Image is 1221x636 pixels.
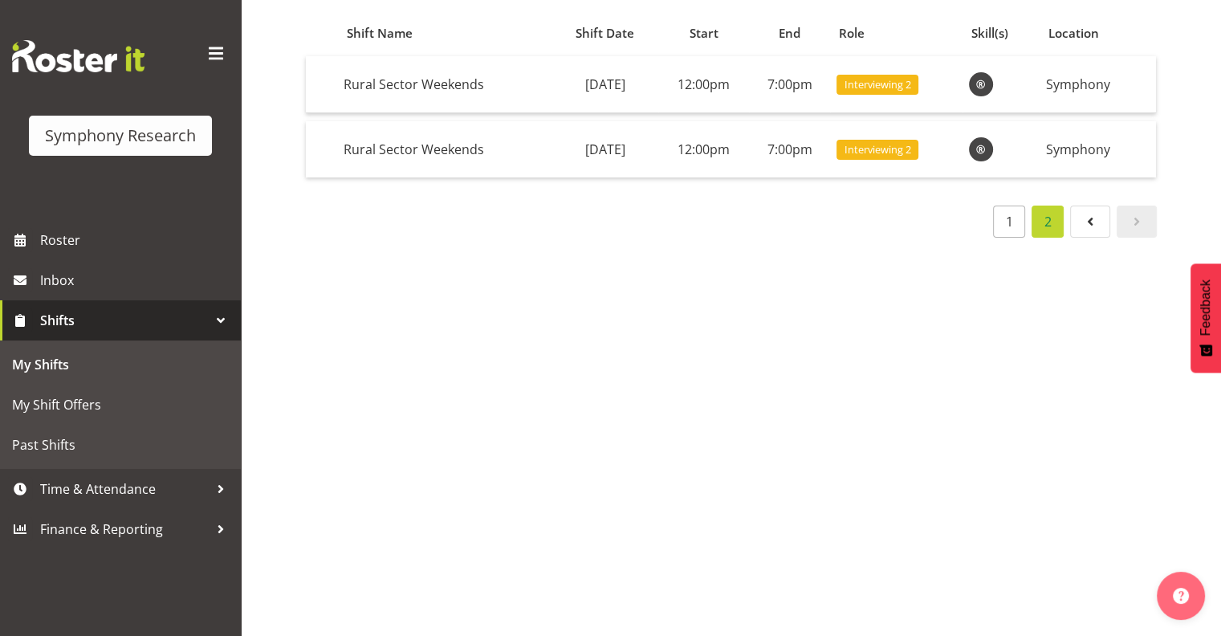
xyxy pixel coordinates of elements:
[337,121,551,177] td: Rural Sector Weekends
[1040,56,1156,113] td: Symphony
[668,24,740,43] div: Start
[1048,24,1146,43] div: Location
[4,344,237,385] a: My Shifts
[1190,263,1221,373] button: Feedback - Show survey
[40,228,233,252] span: Roster
[4,425,237,465] a: Past Shifts
[40,477,209,501] span: Time & Attendance
[551,121,659,177] td: [DATE]
[40,268,233,292] span: Inbox
[40,517,209,541] span: Finance & Reporting
[749,121,829,177] td: 7:00pm
[971,24,1030,43] div: Skill(s)
[346,24,542,43] div: Shift Name
[658,121,749,177] td: 12:00pm
[1173,588,1189,604] img: help-xxl-2.png
[993,206,1025,238] a: 1
[40,308,209,332] span: Shifts
[844,77,910,92] span: Interviewing 2
[844,142,910,157] span: Interviewing 2
[12,40,144,72] img: Rosterit website logo
[560,24,649,43] div: Shift Date
[839,24,953,43] div: Role
[12,393,229,417] span: My Shift Offers
[1040,121,1156,177] td: Symphony
[12,433,229,457] span: Past Shifts
[337,56,551,113] td: Rural Sector Weekends
[12,353,229,377] span: My Shifts
[4,385,237,425] a: My Shift Offers
[1199,279,1213,336] span: Feedback
[759,24,821,43] div: End
[749,56,829,113] td: 7:00pm
[551,56,659,113] td: [DATE]
[45,124,196,148] div: Symphony Research
[658,56,749,113] td: 12:00pm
